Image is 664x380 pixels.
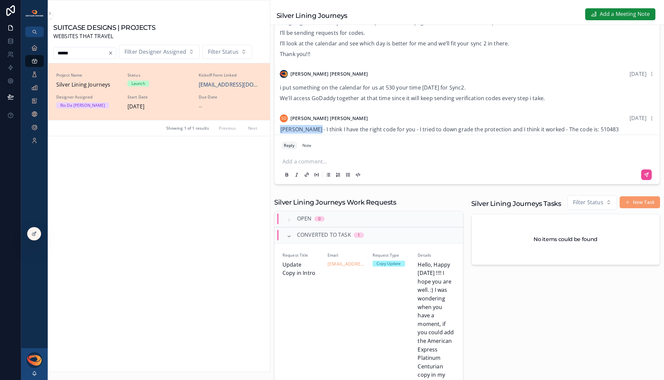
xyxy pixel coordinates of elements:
button: Clear [108,50,116,56]
span: Converted to Task [297,231,351,239]
span: - I think I have the right code for you - I tried to down grade the protection and I think it wor... [280,126,619,133]
span: Email [328,253,365,258]
span: Kickoff Form Linked [199,73,262,78]
button: New Task [620,196,660,208]
span: Details [418,253,455,258]
button: Select Button [119,45,200,59]
span: Add a Meeting Note [600,10,650,19]
div: Note [302,143,311,148]
span: Open [297,215,312,223]
div: Rio De [PERSON_NAME] [60,102,105,108]
span: Due Date [199,95,262,100]
p: Thank you!!! [280,50,654,58]
a: [EMAIL_ADDRESS][DOMAIN_NAME] [328,261,365,267]
a: Project NameSilver Lining JourneysStatusLaunchKickoff Form Linked[EMAIL_ADDRESS][DOMAIN_NAME]Desi... [48,63,270,120]
span: Filter Status [208,48,238,56]
p: I’ll look at the calendar and see which day is better for me and we’ll fit your sync 2 in there. [280,39,654,47]
span: Filter Designer Assigned [125,48,186,56]
p: We'll access GoDaddy together at that time since it will keep sending verification codes every st... [280,94,654,102]
h1: Silver Lining Journeys Work Requests [274,198,396,207]
button: Select Button [567,195,617,210]
h1: Silver Lining Journeys [277,11,347,20]
div: 0 [318,216,321,222]
h1: Silver Lining Journeys Tasks [471,199,561,208]
span: [DATE] [630,114,646,122]
h1: SUITCASE DESIGNS | PROJECTS [53,23,155,32]
button: Note [300,142,314,150]
button: Reply [281,142,297,150]
p: I’ll be sending requests for codes. [280,29,654,37]
span: Filter Status [573,198,603,207]
span: Designer Assigned [56,95,120,100]
span: [DATE] [630,70,646,78]
span: [PERSON_NAME] [PERSON_NAME] [290,71,368,77]
div: scrollable content [21,37,48,155]
div: Launch [131,81,145,87]
span: [DATE] [128,102,191,111]
span: Project Name [56,73,120,78]
div: 1 [358,232,360,238]
span: Request Type [373,253,410,258]
button: Select Button [202,45,252,59]
button: Add a Meeting Note [585,8,655,20]
span: Showing 1 of 1 results [166,126,209,131]
span: Request Title [282,253,320,258]
span: [PERSON_NAME] [PERSON_NAME] [290,115,368,122]
p: i put something on the calendar for us at 530 your time [DATE] for Sync2. [280,84,654,92]
h2: No items could be found [534,235,597,243]
img: App logo [25,10,44,17]
div: Copy Update [377,261,401,267]
span: Status [128,73,191,78]
span: [PERSON_NAME] [280,125,323,134]
span: WEBSITES THAT TRAVEL [53,32,155,41]
span: Start Date [128,95,191,100]
span: -- [199,102,202,111]
span: Silver Lining Journeys [56,81,120,89]
span: SD [281,116,286,121]
a: [EMAIL_ADDRESS][DOMAIN_NAME] [199,81,262,89]
span: Update Copy in Intro [282,261,320,278]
